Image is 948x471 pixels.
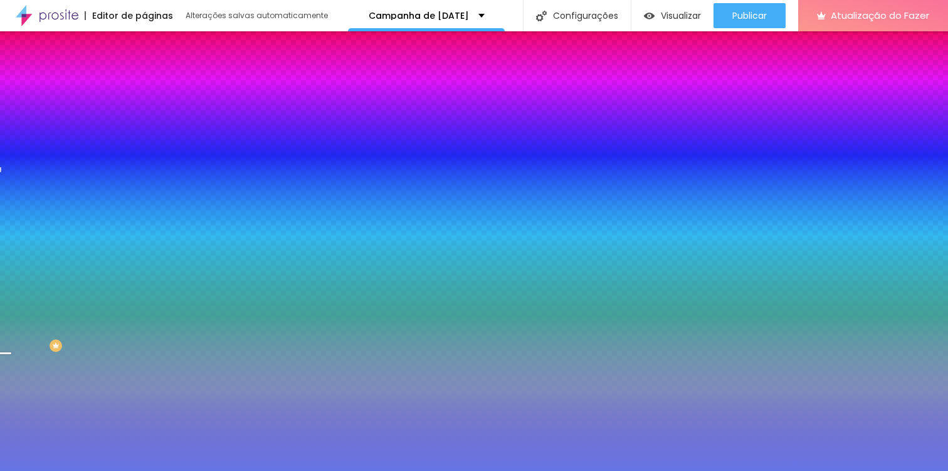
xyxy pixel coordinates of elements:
font: Campanha de [DATE] [369,9,469,22]
font: Configurações [553,9,618,22]
button: Publicar [714,3,786,28]
img: view-1.svg [644,11,655,21]
font: Atualização do Fazer [831,9,929,22]
font: Alterações salvas automaticamente [186,10,328,21]
img: Ícone [536,11,547,21]
button: Visualizar [631,3,714,28]
font: Editor de páginas [92,9,173,22]
font: Visualizar [661,9,701,22]
font: Publicar [732,9,767,22]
